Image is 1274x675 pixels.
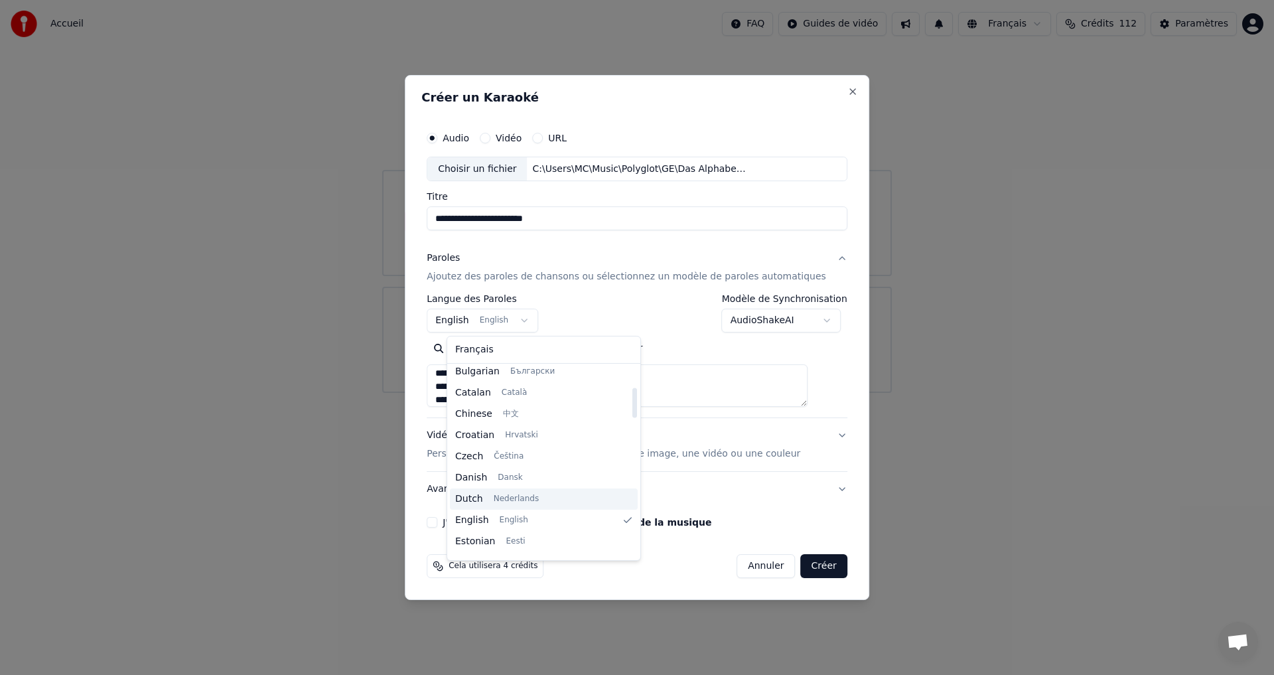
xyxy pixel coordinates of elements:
span: Filipino [498,558,526,568]
span: Croatian [455,429,494,442]
span: Dutch [455,492,483,506]
span: Hrvatski [505,430,538,441]
span: Čeština [494,451,524,462]
span: Catalan [455,386,491,400]
span: Czech [455,450,483,463]
span: Chinese [455,408,492,421]
span: Estonian [455,535,495,548]
span: Eesti [506,536,525,547]
span: Nederlands [494,494,539,504]
span: 中文 [503,409,519,419]
span: Dansk [498,473,522,483]
span: Bulgarian [455,365,500,378]
span: Français [455,343,494,356]
span: Català [502,388,527,398]
span: English [500,515,528,526]
span: English [455,514,489,527]
span: Filipino [455,556,488,569]
span: Български [510,366,555,377]
span: Danish [455,471,487,485]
